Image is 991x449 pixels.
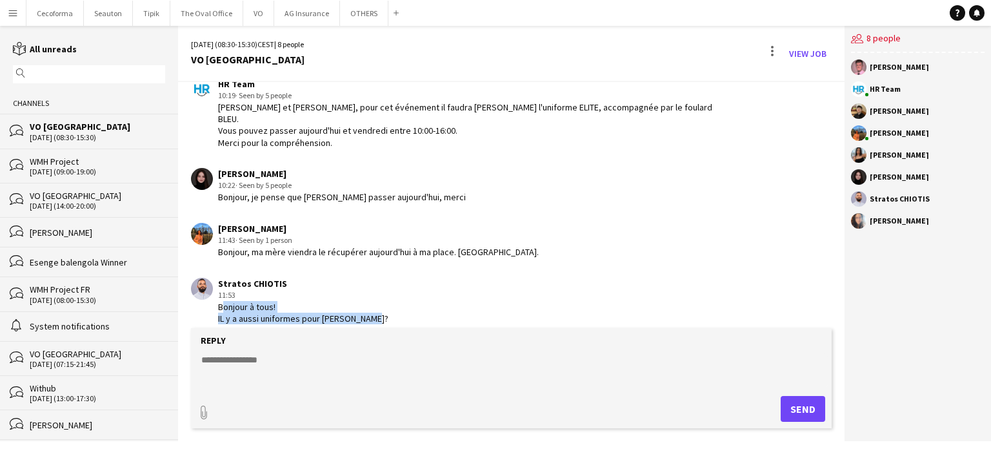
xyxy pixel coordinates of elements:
[30,284,165,295] div: WMH Project FR
[870,107,929,115] div: [PERSON_NAME]
[30,348,165,360] div: VO [GEOGRAPHIC_DATA]
[243,1,274,26] button: VO
[870,151,929,159] div: [PERSON_NAME]
[781,396,825,422] button: Send
[170,1,243,26] button: The Oval Office
[30,227,165,238] div: [PERSON_NAME]
[218,180,466,191] div: 10:22
[218,278,388,289] div: Stratos CHIOTIS
[30,167,165,176] div: [DATE] (09:00-19:00)
[218,223,539,235] div: [PERSON_NAME]
[870,63,929,71] div: [PERSON_NAME]
[30,256,165,268] div: Esenge balengola Winner
[870,173,929,181] div: [PERSON_NAME]
[30,320,165,332] div: System notifications
[235,180,292,190] span: · Seen by 5 people
[218,168,466,180] div: [PERSON_NAME]
[218,78,724,90] div: HR Team
[218,101,724,149] div: [PERSON_NAME] et [PERSON_NAME], pour cet événement il faudra [PERSON_NAME] l'uniforme ELITE, acco...
[30,190,165,202] div: VO [GEOGRAPHIC_DATA]
[30,394,165,403] div: [DATE] (13:00-17:30)
[218,235,539,246] div: 11:43
[274,1,340,26] button: AG Insurance
[218,289,388,301] div: 11:53
[30,382,165,394] div: Withub
[30,419,165,431] div: [PERSON_NAME]
[30,202,165,211] div: [DATE] (14:00-20:00)
[201,335,226,346] label: Reply
[870,195,930,203] div: Stratos CHIOTIS
[870,129,929,137] div: [PERSON_NAME]
[218,246,539,258] div: Bonjour, ma mère viendra le récupérer aujourd'hui à ma place. [GEOGRAPHIC_DATA].
[218,90,724,101] div: 10:19
[235,235,292,245] span: · Seen by 1 person
[13,43,77,55] a: All unreads
[30,133,165,142] div: [DATE] (08:30-15:30)
[133,1,170,26] button: Tipik
[784,43,832,64] a: View Job
[218,191,466,203] div: Bonjour, je pense que [PERSON_NAME] passer aujourd'hui, merci
[30,360,165,369] div: [DATE] (07:15-21:45)
[26,1,84,26] button: Cecoforma
[30,156,165,167] div: WMH Project
[870,85,901,93] div: HR Team
[84,1,133,26] button: Seauton
[191,39,305,50] div: [DATE] (08:30-15:30) | 8 people
[218,301,388,324] div: Bonjour à tous! IL y a aussi uniformes pour [PERSON_NAME]?
[235,90,292,100] span: · Seen by 5 people
[851,26,985,53] div: 8 people
[191,54,305,65] div: VO [GEOGRAPHIC_DATA]
[30,121,165,132] div: VO [GEOGRAPHIC_DATA]
[30,296,165,305] div: [DATE] (08:00-15:30)
[340,1,388,26] button: OTHERS
[870,217,929,225] div: [PERSON_NAME]
[257,39,274,49] span: CEST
